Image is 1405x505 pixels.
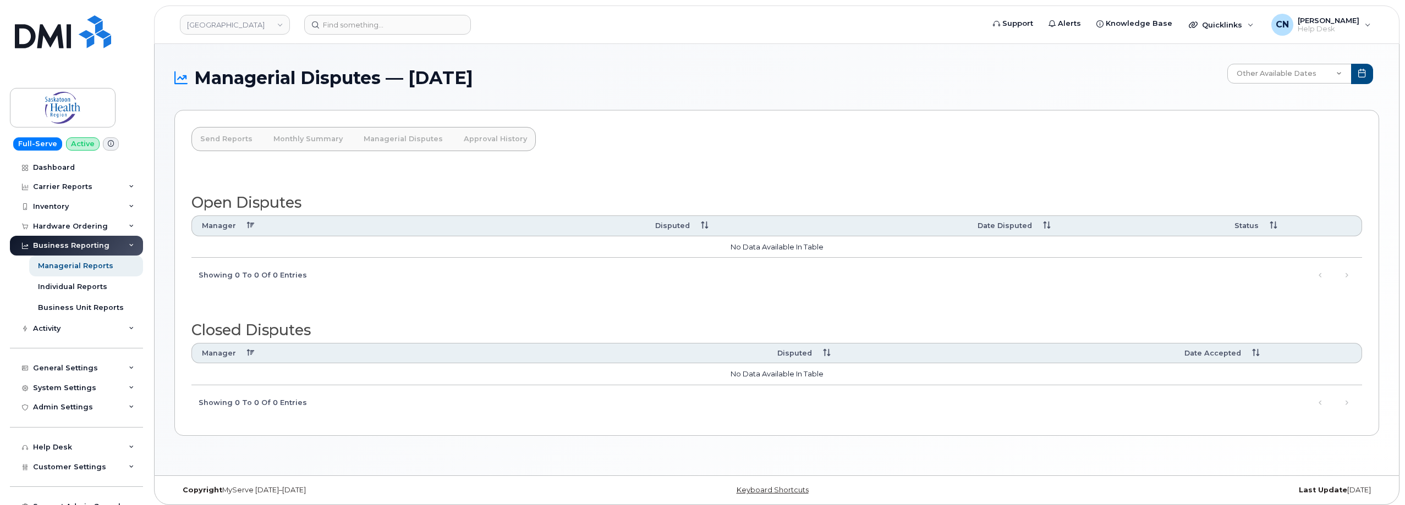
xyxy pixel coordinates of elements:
a: Monthly Summary [265,127,352,151]
a: Keyboard Shortcuts [737,486,809,494]
th: Date Disputed : activate to sort column ascending [718,215,1061,236]
a: Send Reports [191,127,261,151]
th: Disputed: activate to sort column ascending [454,215,717,236]
a: Next [1338,394,1355,410]
a: Managerial Disputes [355,127,452,151]
div: Showing 0 to 0 of 0 entries [191,392,307,411]
th: Manager: activate to sort column descending [191,215,454,236]
a: Approval History [455,127,536,151]
h2: Closed Disputes [191,322,1362,338]
div: [DATE] [978,486,1379,495]
a: Next [1338,267,1355,283]
th: Disputed: activate to sort column ascending [515,343,840,363]
th: Date Accepted : activate to sort column ascending [840,343,1269,363]
td: No data available in table [191,363,1362,385]
h2: Open Disputes [191,195,1362,211]
div: MyServe [DATE]–[DATE] [174,486,576,495]
a: Previous [1312,267,1329,283]
strong: Last Update [1299,486,1347,494]
th: Manager: activate to sort column descending [191,343,515,363]
strong: Copyright [183,486,222,494]
div: Showing 0 to 0 of 0 entries [191,265,307,284]
a: Previous [1312,394,1329,410]
th: Status: activate to sort column ascending [1060,215,1286,236]
iframe: Messenger Launcher [1357,457,1397,497]
h1: Managerial Disputes — [DATE] [174,68,1222,87]
td: No data available in table [191,236,1362,258]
